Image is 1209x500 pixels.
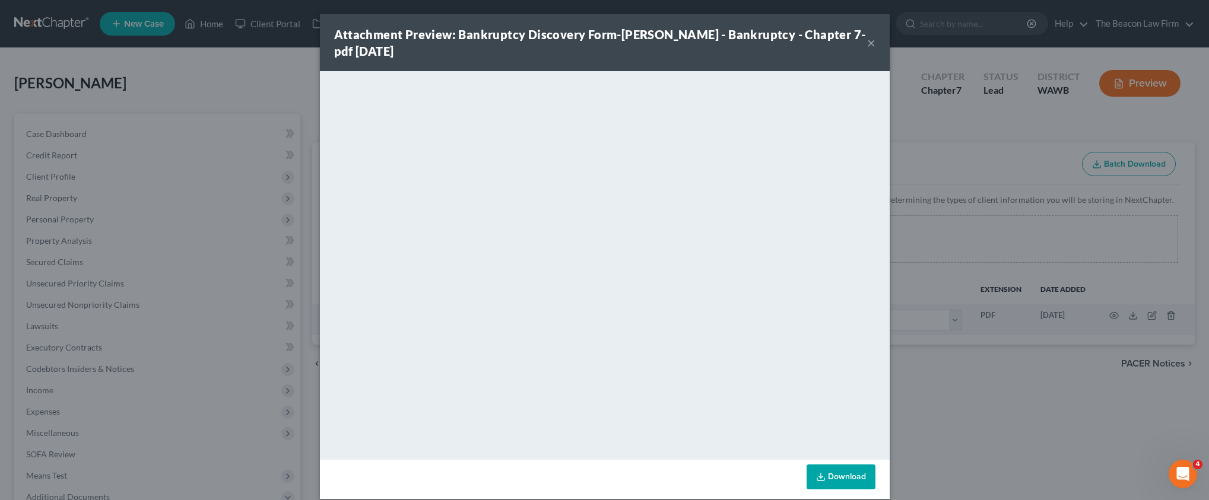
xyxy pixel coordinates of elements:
[807,464,875,489] a: Download
[867,36,875,50] button: ×
[320,71,890,457] iframe: <object ng-attr-data='[URL][DOMAIN_NAME]' type='application/pdf' width='100%' height='650px'></ob...
[1169,460,1197,488] iframe: Intercom live chat
[1193,460,1202,469] span: 4
[334,27,866,58] strong: Attachment Preview: Bankruptcy Discovery Form-[PERSON_NAME] - Bankruptcy - Chapter 7-pdf [DATE]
